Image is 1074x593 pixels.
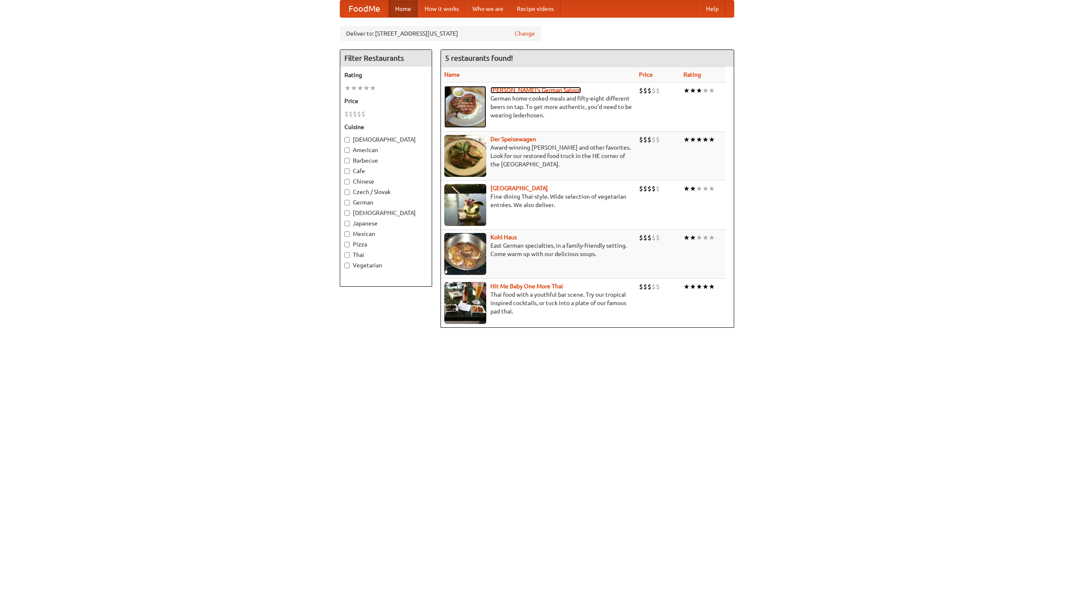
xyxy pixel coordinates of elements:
li: ★ [702,282,709,291]
p: East German specialties, in a family-friendly setting. Come warm up with our delicious soups. [444,241,632,258]
input: German [344,200,350,205]
li: ★ [709,233,715,242]
a: Change [515,29,535,38]
img: speisewagen.jpg [444,135,486,177]
li: ★ [702,233,709,242]
a: Name [444,71,460,78]
li: ★ [709,135,715,144]
label: Czech / Slovak [344,188,428,196]
li: $ [652,86,656,95]
label: Barbecue [344,156,428,165]
li: ★ [690,282,696,291]
img: satay.jpg [444,184,486,226]
li: ★ [709,282,715,291]
a: Home [388,0,418,17]
ng-pluralize: 5 restaurants found! [445,54,513,62]
li: $ [643,135,647,144]
li: $ [643,86,647,95]
li: $ [652,282,656,291]
li: ★ [683,135,690,144]
li: ★ [709,184,715,193]
a: Kohl Haus [490,234,517,241]
li: ★ [696,282,702,291]
li: ★ [344,83,351,93]
label: Japanese [344,219,428,228]
li: ★ [370,83,376,93]
label: Pizza [344,240,428,249]
label: German [344,198,428,207]
label: Vegetarian [344,261,428,269]
li: ★ [696,135,702,144]
label: Cafe [344,167,428,175]
a: Rating [683,71,701,78]
li: $ [647,86,652,95]
li: $ [643,184,647,193]
li: $ [652,184,656,193]
li: ★ [351,83,357,93]
li: $ [652,135,656,144]
li: $ [361,109,365,119]
input: [DEMOGRAPHIC_DATA] [344,210,350,216]
li: ★ [683,233,690,242]
label: Mexican [344,230,428,238]
p: Award-winning [PERSON_NAME] and other favorites. Look for our restored food truck in the NE corne... [444,143,632,168]
li: $ [643,233,647,242]
a: Price [639,71,653,78]
a: How it works [418,0,466,17]
a: [PERSON_NAME]'s German Saloon [490,87,581,93]
input: Japanese [344,221,350,226]
li: $ [656,86,660,95]
input: Barbecue [344,158,350,163]
li: $ [656,184,660,193]
li: $ [656,135,660,144]
li: ★ [696,233,702,242]
a: Hit Me Baby One More Thai [490,283,563,290]
li: ★ [690,233,696,242]
li: $ [647,184,652,193]
a: [GEOGRAPHIC_DATA] [490,185,548,192]
li: ★ [363,83,370,93]
li: ★ [702,135,709,144]
li: $ [357,109,361,119]
li: $ [639,184,643,193]
li: ★ [357,83,363,93]
li: $ [344,109,349,119]
label: [DEMOGRAPHIC_DATA] [344,135,428,144]
label: [DEMOGRAPHIC_DATA] [344,209,428,217]
a: Recipe videos [510,0,560,17]
input: [DEMOGRAPHIC_DATA] [344,137,350,142]
input: Cafe [344,168,350,174]
li: $ [647,135,652,144]
li: ★ [696,86,702,95]
a: Der Speisewagen [490,136,536,142]
a: FoodMe [340,0,388,17]
li: $ [647,282,652,291]
li: $ [643,282,647,291]
li: $ [639,233,643,242]
li: ★ [690,184,696,193]
label: Chinese [344,177,428,186]
li: $ [656,233,660,242]
li: $ [349,109,353,119]
a: Who we are [466,0,510,17]
li: ★ [690,135,696,144]
li: $ [647,233,652,242]
input: Czech / Slovak [344,189,350,195]
p: Thai food with a youthful bar scene. Try our tropical inspired cocktails, or tuck into a plate of... [444,290,632,316]
p: German home-cooked meals and fifty-eight different beers on tap. To get more authentic, you'd nee... [444,94,632,119]
li: $ [656,282,660,291]
li: ★ [690,86,696,95]
li: ★ [683,282,690,291]
input: Chinese [344,179,350,184]
li: $ [353,109,357,119]
div: Deliver to: [STREET_ADDRESS][US_STATE] [340,26,541,41]
input: Mexican [344,231,350,237]
h5: Price [344,97,428,105]
h4: Filter Restaurants [340,50,432,67]
a: Help [699,0,725,17]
